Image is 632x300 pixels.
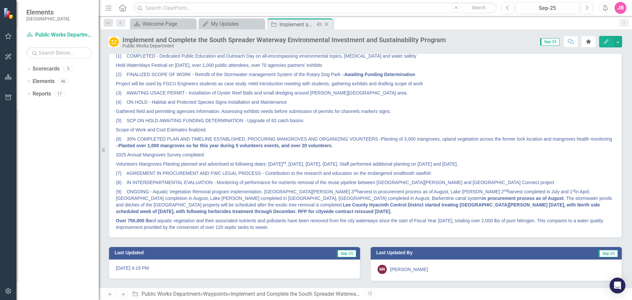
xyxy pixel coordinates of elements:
div: Implement and Complete the South Spreader Waterway Environmental Investment and Sustainability Pr... [122,36,446,43]
h3: Last Updated By [376,250,532,255]
p: 2025 Annual Mangroves Survey completed [116,150,615,159]
a: Elements [33,78,55,85]
p: (4) ON HOLD - Habitat and Protected Species Signs Installation and Maintenance [116,97,615,107]
img: ClearPoint Strategy [3,7,15,19]
button: JB [615,2,626,14]
p: of aquatic vegetation and their associated nutrients and pollutants have been removed from the ci... [116,216,615,231]
img: In Progress [109,37,119,47]
div: 5 [63,66,73,72]
span: Sep-25 [540,38,560,45]
a: Public Works Department [26,31,92,39]
small: [GEOGRAPHIC_DATA] [26,16,69,21]
input: Search Below... [26,47,92,59]
p: (8) IN INTERDEPARTMENTAL EVALUATION - Monitoring of performance for nutrients removal of the reus... [116,178,615,187]
p: (3) AWAITING USACE PERMIT - Installation of Oyster Reef Balls and small dredging around [PERSON_N... [116,88,615,97]
strong: Lee County Hyacinth Control District started treating [GEOGRAPHIC_DATA][PERSON_NAME] [DATE], with... [116,202,600,214]
sup: st [572,188,575,192]
span: Sep-25 [337,250,356,257]
span: Search [472,5,486,10]
p: (1) COMPLETED - Dedicated Public Education and Outreach Day on all-encompassing environmental top... [116,51,615,61]
a: Welcome Page [132,20,194,28]
p: (7) AGREEMENT IN PROCUREMENT AND FWC LEGAL PROCESS - Contribution to the research and education o... [116,169,615,178]
div: Public Works Department [122,43,446,48]
p: Project will be used by FGCU Engineers students as case study. Held introduction meeting with stu... [116,79,615,88]
div: My Updates [211,20,263,28]
a: My Updates [200,20,263,28]
a: Waypoints [203,291,228,297]
strong: Awaiting Funding Determination [344,72,415,77]
p: Volunteers Mangroves Planting planned and advertised at following dates: [DATE] , [DATE], [DATE],... [116,159,615,169]
a: Reports [33,90,51,98]
sup: rd [283,161,286,165]
p: Held WaterWays Festival on [DATE], over 1,000 public attendees, over 70 agencies partners' exhibits [116,61,615,70]
div: [PERSON_NAME] [390,266,428,273]
h3: Last Updated [115,250,258,255]
p: Gathered field and permitting agencies information. Assessing exhibits needs before submission of... [116,107,615,116]
div: Open Intercom Messenger [610,278,625,293]
p: (6) 30% COMPLETED PLAN AND TIMELINE ESTABLISHED, PROCURING MANGROVES AND ORGANIZING VOUNTEERS -Pl... [116,134,615,150]
strong: Planted over 1,000 mangroves so far this year during 5 volunteers events, and over 20 volunteers. [118,143,333,148]
a: Scorecards [33,65,60,73]
div: [DATE] 4:19 PM [109,259,360,279]
div: Implement and Complete the South Spreader Waterway Environmental Investment and Sustainability Pr... [230,291,486,297]
button: Search [462,3,495,13]
sup: rd [354,188,357,192]
div: Sep-25 [518,4,577,12]
span: Elements [26,8,69,16]
strong: Over 750,000 lbs [116,218,152,223]
sup: nd [504,188,508,192]
strong: in procurement process as of August [482,196,564,201]
div: Implement and Complete the South Spreader Waterway Environmental Investment and Sustainability Pr... [279,20,315,29]
p: Scope of Work and Cost Estimates finalized. [116,125,615,134]
div: 17 [54,91,65,96]
p: (9) ONGOING - Aquatic Vegetation Removal program implementation. [GEOGRAPHIC_DATA][PERSON_NAME] 3... [116,187,615,216]
p: (2) FINALIZED SCOPE OF WORK - Retrofit of the Stormwater management System of the Rotary Dog Park – [116,70,615,79]
div: 46 [58,79,68,84]
div: MR [378,265,387,274]
p: (5) SCP ON HOLD AWAITING FUNDING DETERMINATION - Upgrade of 83 catch basins [116,116,615,125]
span: Sep-25 [598,250,618,257]
div: Welcome Page [143,20,194,28]
input: Search ClearPoint... [133,2,497,14]
div: » » [132,290,360,298]
button: Sep-25 [516,2,579,14]
a: Public Works Department [142,291,200,297]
